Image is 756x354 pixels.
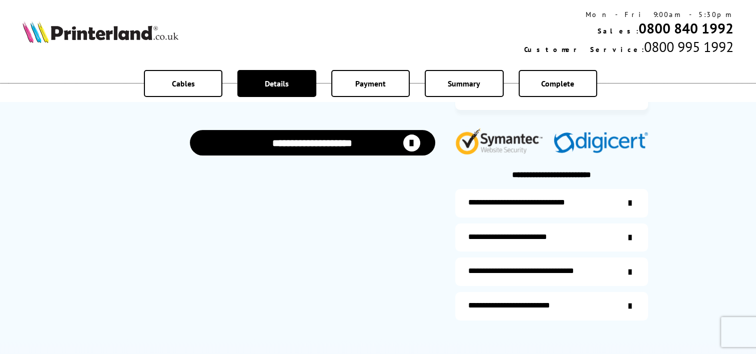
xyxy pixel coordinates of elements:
[455,189,648,217] a: additional-ink
[265,78,289,88] span: Details
[524,45,644,54] span: Customer Service:
[448,78,480,88] span: Summary
[455,223,648,252] a: items-arrive
[598,26,639,35] span: Sales:
[22,21,178,43] img: Printerland Logo
[355,78,386,88] span: Payment
[644,37,734,56] span: 0800 995 1992
[639,19,734,37] a: 0800 840 1992
[541,78,574,88] span: Complete
[455,257,648,286] a: additional-cables
[172,78,195,88] span: Cables
[455,292,648,320] a: secure-website
[524,10,734,19] div: Mon - Fri 9:00am - 5:30pm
